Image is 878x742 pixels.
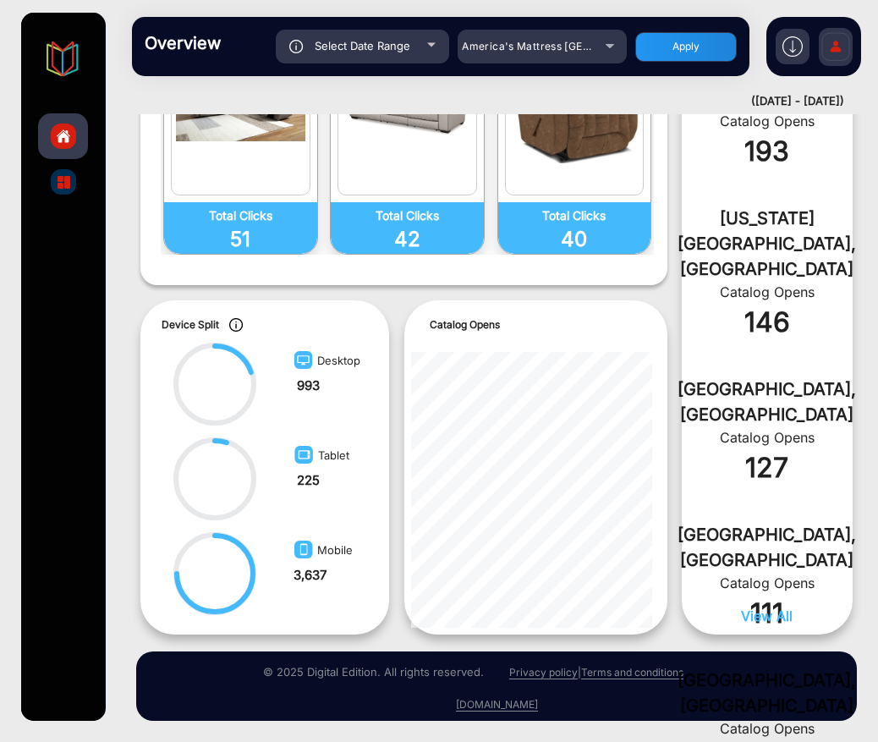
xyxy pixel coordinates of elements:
[56,129,71,144] img: home
[289,40,304,53] img: icon
[699,668,836,718] div: [GEOGRAPHIC_DATA], [GEOGRAPHIC_DATA]
[289,345,360,376] div: Desktop
[297,472,320,488] strong: 225
[699,131,836,172] div: 193
[699,427,836,448] div: Catalog Opens
[145,33,381,53] h3: Overview
[699,522,836,573] div: [GEOGRAPHIC_DATA], [GEOGRAPHIC_DATA]
[699,593,836,634] div: 111
[34,30,92,88] img: vmg-logo
[581,666,683,679] a: Terms and conditions
[782,36,803,57] img: h2download.svg
[578,666,581,679] a: |
[699,111,836,131] div: Catalog Opens
[509,666,578,679] a: Privacy policy
[297,377,320,393] strong: 993
[462,40,786,52] span: America's Mattress [GEOGRAPHIC_DATA] [GEOGRAPHIC_DATA]
[741,607,793,624] span: View All
[315,39,410,52] span: Select Date Range
[289,539,317,566] img: image
[229,318,244,332] img: icon
[181,206,300,224] p: Total Clicks
[741,606,793,626] button: View All
[289,349,317,376] img: image
[699,448,836,488] div: 127
[294,567,327,583] strong: 3,637
[430,317,643,333] p: Catalog Opens
[289,440,360,471] div: Tablet
[289,444,318,471] img: image
[456,698,538,712] a: [DOMAIN_NAME]
[818,19,853,79] img: Sign%20Up.svg
[289,535,360,566] div: Mobile
[515,206,634,224] p: Total Clicks
[699,573,836,593] div: Catalog Opens
[699,282,836,302] div: Catalog Opens
[699,302,836,343] div: 146
[162,318,219,331] span: Device Split
[699,206,836,282] div: [US_STATE][GEOGRAPHIC_DATA], [GEOGRAPHIC_DATA]
[181,224,300,255] p: 51
[699,718,836,739] div: Catalog Opens
[515,224,634,255] p: 40
[635,32,737,62] button: Apply
[263,665,484,679] small: © 2025 Digital Edition. All rights reserved.
[58,176,70,189] img: catalog
[115,93,844,110] div: ([DATE] - [DATE])
[348,224,467,255] p: 42
[699,376,836,427] div: [GEOGRAPHIC_DATA], [GEOGRAPHIC_DATA]
[348,206,467,224] p: Total Clicks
